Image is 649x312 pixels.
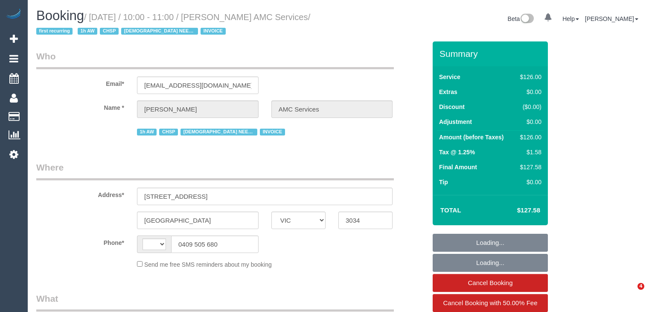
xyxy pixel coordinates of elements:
label: Final Amount [439,163,477,171]
span: [DEMOGRAPHIC_DATA] NEEDED [121,28,198,35]
a: Cancel Booking with 50.00% Fee [433,294,548,312]
div: $0.00 [517,88,541,96]
input: First Name* [137,100,259,118]
div: $0.00 [517,178,541,186]
strong: Total [440,206,461,214]
span: [DEMOGRAPHIC_DATA] NEEDED [180,129,257,135]
span: Send me free SMS reminders about my booking [144,261,272,268]
h4: $127.58 [492,207,540,214]
label: Name * [30,100,131,112]
label: Phone* [30,235,131,247]
a: [PERSON_NAME] [585,15,638,22]
input: Last Name* [271,100,393,118]
span: 1h AW [78,28,97,35]
label: Adjustment [439,118,472,126]
span: CHSP [100,28,119,35]
span: 1h AW [137,129,157,135]
small: / [DATE] / 10:00 - 11:00 / [PERSON_NAME] AMC Services [36,12,310,36]
label: Tip [439,178,448,186]
span: Booking [36,8,84,23]
span: INVOICE [201,28,225,35]
label: Email* [30,77,131,88]
span: first recurring [36,28,73,35]
img: Automaid Logo [5,9,22,21]
span: CHSP [159,129,178,135]
label: Extras [439,88,457,96]
legend: What [36,292,394,312]
img: New interface [520,14,534,25]
span: Cancel Booking with 50.00% Fee [443,299,538,306]
a: Help [562,15,579,22]
div: $1.58 [517,148,541,156]
span: INVOICE [260,129,285,135]
input: Post Code* [338,212,393,229]
div: $127.58 [517,163,541,171]
h3: Summary [439,49,544,59]
label: Tax @ 1.25% [439,148,475,156]
input: Suburb* [137,212,259,229]
iframe: Intercom live chat [620,283,640,303]
div: $126.00 [517,133,541,141]
div: ($0.00) [517,103,541,111]
input: Email* [137,77,259,94]
a: Beta [508,15,534,22]
label: Service [439,73,460,81]
div: $126.00 [517,73,541,81]
a: Cancel Booking [433,274,548,292]
label: Discount [439,103,465,111]
label: Amount (before Taxes) [439,133,503,141]
legend: Who [36,50,394,69]
div: $0.00 [517,118,541,126]
span: 4 [637,283,644,290]
legend: Where [36,161,394,180]
label: Address* [30,188,131,199]
input: Phone* [171,235,259,253]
